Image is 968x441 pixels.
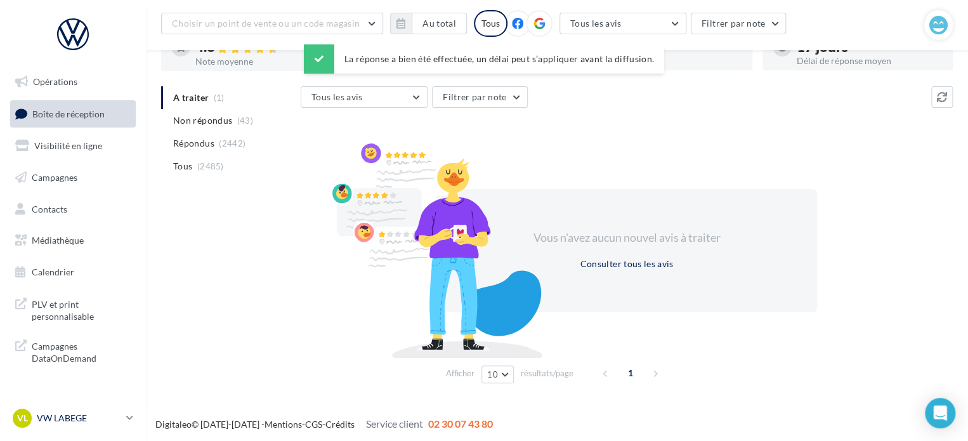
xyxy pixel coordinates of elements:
div: La réponse a bien été effectuée, un délai peut s’appliquer avant la diffusion. [304,44,664,74]
a: CGS [305,419,322,430]
button: Filtrer par note [691,13,787,34]
span: résultats/page [521,367,573,379]
span: Tous [173,160,192,173]
div: 17 jours [797,40,943,54]
button: Au total [390,13,467,34]
a: Campagnes [8,164,138,191]
span: 02 30 07 43 80 [428,418,493,430]
a: Boîte de réception [8,100,138,128]
button: Choisir un point de vente ou un code magasin [161,13,383,34]
span: Afficher [446,367,474,379]
span: 10 [487,369,498,379]
button: Filtrer par note [432,86,528,108]
a: Opérations [8,69,138,95]
span: (2442) [219,138,245,148]
span: Boîte de réception [32,108,105,119]
span: 1 [620,363,641,383]
span: (2485) [197,161,224,171]
span: (43) [237,115,253,126]
span: Tous les avis [311,91,363,102]
div: Taux de réponse [596,56,742,65]
span: Non répondus [173,114,232,127]
div: Tous [474,10,507,37]
a: Digitaleo [155,419,192,430]
span: Contacts [32,203,67,214]
a: VL VW LABEGE [10,406,136,430]
div: Note moyenne [195,57,341,66]
a: Contacts [8,196,138,223]
button: Tous les avis [559,13,686,34]
span: Tous les avis [570,18,622,29]
span: Campagnes [32,172,77,183]
div: Open Intercom Messenger [925,398,955,428]
a: Crédits [325,419,355,430]
div: 4.6 [195,40,341,55]
a: Médiathèque [8,227,138,254]
a: Calendrier [8,259,138,286]
p: VW LABEGE [37,412,121,425]
a: Campagnes DataOnDemand [8,332,138,370]
div: Délai de réponse moyen [797,56,943,65]
span: Choisir un point de vente ou un code magasin [172,18,360,29]
span: Médiathèque [32,235,84,246]
button: Au total [412,13,467,34]
a: Mentions [265,419,302,430]
span: Campagnes DataOnDemand [32,338,131,365]
span: Opérations [33,76,77,87]
span: VL [17,412,28,425]
span: Visibilité en ligne [34,140,102,151]
button: 10 [481,365,514,383]
span: Service client [366,418,423,430]
a: PLV et print personnalisable [8,291,138,328]
span: © [DATE]-[DATE] - - - [155,419,493,430]
div: Vous n'avez aucun nouvel avis à traiter [518,230,736,246]
span: PLV et print personnalisable [32,296,131,323]
span: Calendrier [32,267,74,277]
button: Consulter tous les avis [575,256,678,272]
button: Tous les avis [301,86,428,108]
a: Visibilité en ligne [8,133,138,159]
span: Répondus [173,137,214,150]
